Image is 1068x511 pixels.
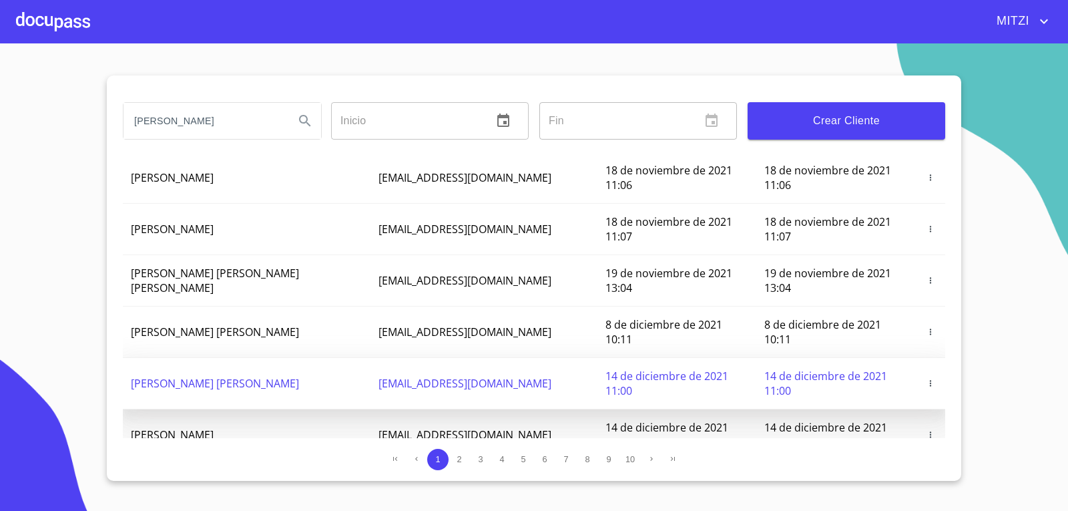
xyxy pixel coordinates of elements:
[605,420,728,450] span: 14 de diciembre de 2021 17:28
[521,454,525,464] span: 5
[435,454,440,464] span: 1
[378,428,551,442] span: [EMAIL_ADDRESS][DOMAIN_NAME]
[131,376,299,391] span: [PERSON_NAME] [PERSON_NAME]
[131,325,299,339] span: [PERSON_NAME] [PERSON_NAME]
[491,449,513,470] button: 4
[378,376,551,391] span: [EMAIL_ADDRESS][DOMAIN_NAME]
[449,449,470,470] button: 2
[619,449,641,470] button: 10
[378,170,551,185] span: [EMAIL_ADDRESS][DOMAIN_NAME]
[764,369,887,398] span: 14 de diciembre de 2021 11:00
[478,454,483,464] span: 3
[378,222,551,236] span: [EMAIL_ADDRESS][DOMAIN_NAME]
[534,449,555,470] button: 6
[987,11,1036,32] span: MITZI
[123,103,284,139] input: search
[987,11,1052,32] button: account of current user
[605,163,732,192] span: 18 de noviembre de 2021 11:06
[378,273,551,288] span: [EMAIL_ADDRESS][DOMAIN_NAME]
[605,266,732,295] span: 19 de noviembre de 2021 13:04
[605,214,732,244] span: 18 de noviembre de 2021 11:07
[748,102,945,140] button: Crear Cliente
[378,325,551,339] span: [EMAIL_ADDRESS][DOMAIN_NAME]
[764,266,891,295] span: 19 de noviembre de 2021 13:04
[131,170,214,185] span: [PERSON_NAME]
[131,428,214,442] span: [PERSON_NAME]
[605,369,728,398] span: 14 de diciembre de 2021 11:00
[598,449,619,470] button: 9
[131,222,214,236] span: [PERSON_NAME]
[499,454,504,464] span: 4
[764,163,891,192] span: 18 de noviembre de 2021 11:06
[625,454,635,464] span: 10
[764,420,887,450] span: 14 de diciembre de 2021 17:30
[585,454,589,464] span: 8
[427,449,449,470] button: 1
[764,317,881,347] span: 8 de diciembre de 2021 10:11
[577,449,598,470] button: 8
[542,454,547,464] span: 6
[457,454,461,464] span: 2
[758,112,934,130] span: Crear Cliente
[513,449,534,470] button: 5
[470,449,491,470] button: 3
[563,454,568,464] span: 7
[606,454,611,464] span: 9
[131,266,299,295] span: [PERSON_NAME] [PERSON_NAME] [PERSON_NAME]
[555,449,577,470] button: 7
[605,317,722,347] span: 8 de diciembre de 2021 10:11
[289,105,321,137] button: Search
[764,214,891,244] span: 18 de noviembre de 2021 11:07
